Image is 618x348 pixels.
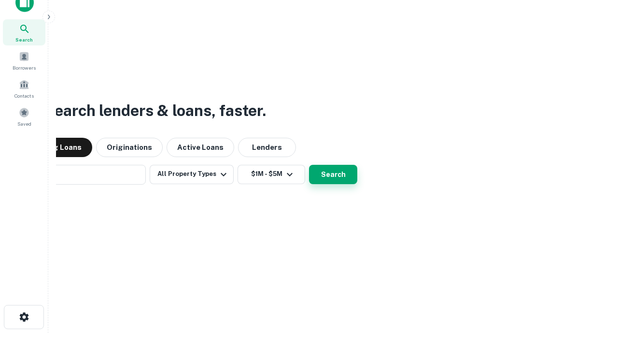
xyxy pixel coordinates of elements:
[238,138,296,157] button: Lenders
[3,103,45,130] a: Saved
[238,165,305,184] button: $1M - $5M
[3,19,45,45] a: Search
[96,138,163,157] button: Originations
[14,92,34,100] span: Contacts
[13,64,36,72] span: Borrowers
[15,36,33,43] span: Search
[309,165,357,184] button: Search
[167,138,234,157] button: Active Loans
[150,165,234,184] button: All Property Types
[570,271,618,317] iframe: Chat Widget
[17,120,31,128] span: Saved
[44,99,266,122] h3: Search lenders & loans, faster.
[3,47,45,73] a: Borrowers
[3,75,45,101] a: Contacts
